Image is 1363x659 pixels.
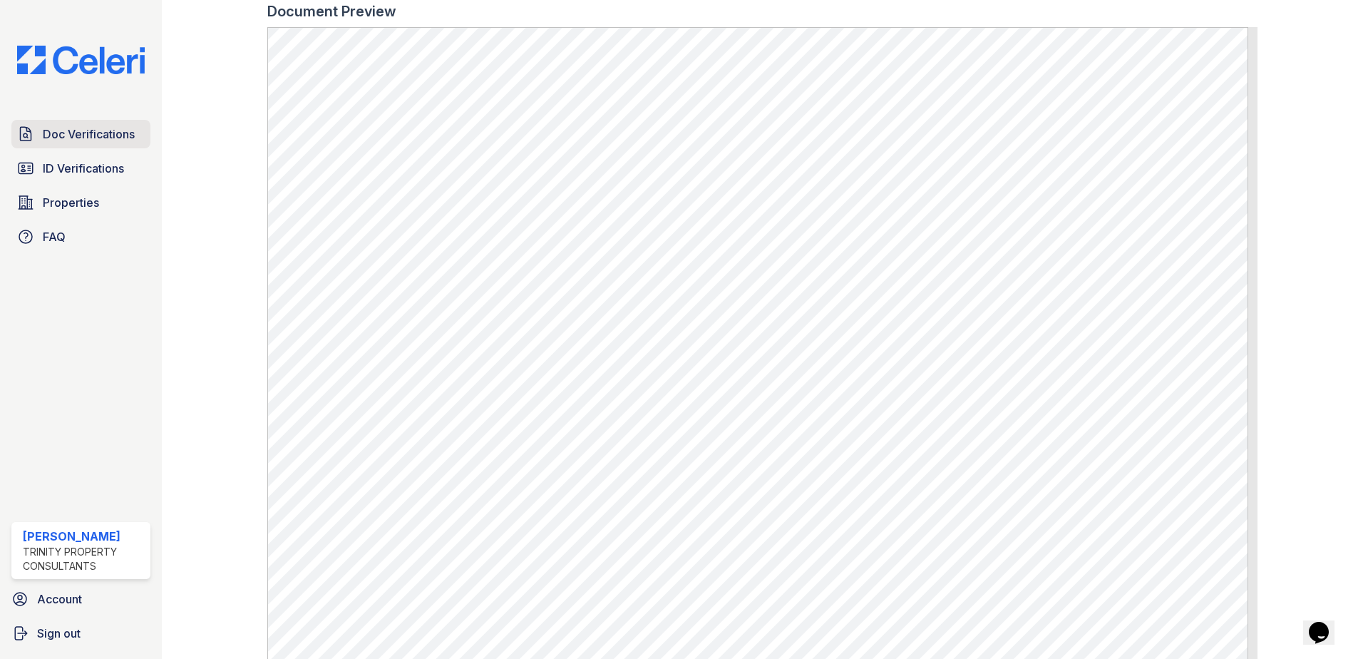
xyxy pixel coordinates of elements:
span: Account [37,591,82,608]
a: Sign out [6,619,156,648]
span: ID Verifications [43,160,124,177]
a: FAQ [11,223,150,251]
img: CE_Logo_Blue-a8612792a0a2168367f1c8372b55b34899dd931a85d93a1a3d3e32e68fde9ad4.png [6,46,156,74]
iframe: chat widget [1303,602,1349,645]
span: Sign out [37,625,81,642]
a: ID Verifications [11,154,150,183]
div: [PERSON_NAME] [23,528,145,545]
span: Doc Verifications [43,126,135,143]
a: Properties [11,188,150,217]
span: FAQ [43,228,66,245]
span: Properties [43,194,99,211]
a: Account [6,585,156,613]
a: Doc Verifications [11,120,150,148]
div: Trinity Property Consultants [23,545,145,573]
div: Document Preview [267,1,396,21]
